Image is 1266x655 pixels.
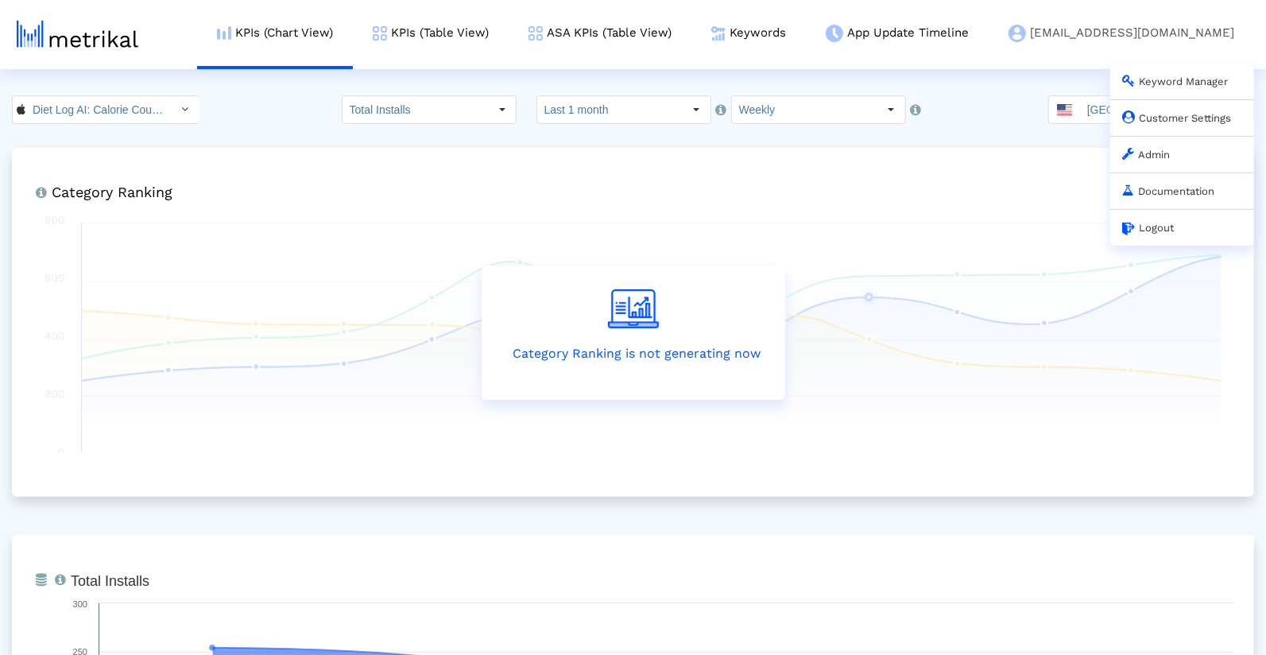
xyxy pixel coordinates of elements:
[528,26,543,41] img: kpi-table-menu-icon.png
[73,599,87,609] text: 300
[1122,112,1231,124] a: Customer Settings
[826,25,843,42] img: app-update-menu-icon.png
[1009,25,1026,42] img: my-account-menu-icon.png
[17,21,138,48] img: metrical-logo-light.png
[1122,223,1135,235] img: logout.svg
[373,26,387,41] img: kpi-table-menu-icon.png
[1122,149,1170,161] a: Admin
[172,96,199,123] div: Select
[683,96,710,123] div: Select
[608,289,659,328] img: create-report
[489,96,516,123] div: Select
[1122,222,1174,234] a: Logout
[1122,76,1228,87] a: Keyword Manager
[505,344,761,363] p: Category Ranking is not generating now
[878,96,905,123] div: Select
[71,573,149,589] tspan: Total Installs
[711,26,726,41] img: keywords.png
[1122,185,1214,197] a: Documentation
[44,180,1222,201] h6: Category Ranking
[217,26,231,40] img: kpi-chart-menu-icon.png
